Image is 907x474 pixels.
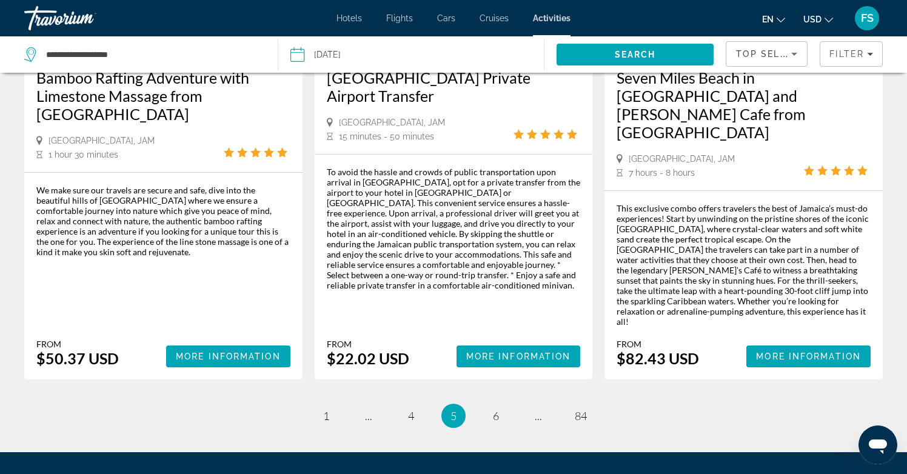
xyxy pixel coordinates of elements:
button: More Information [746,345,871,367]
div: $82.43 USD [617,349,699,367]
a: Travorium [24,2,146,34]
button: Change language [762,10,785,28]
div: We make sure our travels are secure and safe, dive into the beautiful hills of [GEOGRAPHIC_DATA] ... [36,185,290,257]
span: FS [861,12,874,24]
mat-select: Sort by [736,47,797,61]
span: 84 [575,409,587,422]
div: This exclusive combo offers travelers the best of Jamaica’s must-do experiences! Start by unwindi... [617,203,871,327]
a: Cars [437,13,455,23]
div: To avoid the hassle and crowds of public transportation upon arrival in [GEOGRAPHIC_DATA], opt fo... [327,167,581,290]
span: 1 [323,409,329,422]
button: More Information [166,345,290,367]
button: Search [557,44,714,65]
span: Filter [829,49,864,59]
a: [GEOGRAPHIC_DATA] Private Airport Transfer [327,68,581,105]
div: $22.02 USD [327,349,409,367]
button: Change currency [803,10,833,28]
input: Search destination [45,45,259,64]
span: USD [803,15,822,24]
div: $50.37 USD [36,349,119,367]
span: [GEOGRAPHIC_DATA], JAM [339,118,445,127]
span: Top Sellers [736,49,805,59]
span: More Information [176,352,281,361]
span: 15 minutes - 50 minutes [339,132,434,141]
iframe: Button to launch messaging window [858,426,897,464]
span: ... [365,409,372,422]
span: 5 [450,409,457,422]
span: 4 [408,409,414,422]
span: 1 hour 30 minutes [49,150,118,159]
button: User Menu [851,5,883,31]
span: More Information [466,352,571,361]
nav: Pagination [24,404,883,428]
div: From [617,339,699,349]
span: Search [615,50,656,59]
button: Filters [820,41,883,67]
button: More Information [457,345,581,367]
span: ... [535,409,542,422]
a: Flights [386,13,413,23]
span: 6 [493,409,499,422]
a: Hotels [336,13,362,23]
div: From [36,339,119,349]
a: Bamboo Rafting Adventure with Limestone Massage from [GEOGRAPHIC_DATA] [36,68,290,123]
a: Activities [533,13,571,23]
span: en [762,15,774,24]
span: More Information [756,352,861,361]
a: Cruises [480,13,509,23]
a: Seven Miles Beach in [GEOGRAPHIC_DATA] and [PERSON_NAME] Cafe from [GEOGRAPHIC_DATA] [617,68,871,141]
span: 7 hours - 8 hours [629,168,695,178]
span: [GEOGRAPHIC_DATA], JAM [629,154,735,164]
div: From [327,339,409,349]
button: [DATE]Date: Nov 28, 2025 [290,36,544,73]
span: [GEOGRAPHIC_DATA], JAM [49,136,155,145]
